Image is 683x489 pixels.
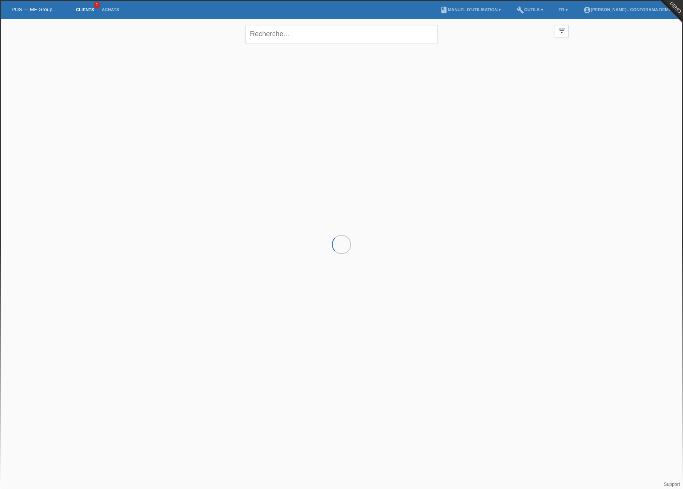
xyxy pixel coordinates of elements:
a: Support [664,482,680,487]
a: Clients [72,7,98,12]
i: build [516,6,524,14]
a: account_circle[PERSON_NAME] - Conforama Demo ▾ [579,7,679,12]
a: POS — MF Group [12,7,52,12]
input: Recherche... [245,25,438,43]
a: FR ▾ [555,7,572,12]
span: 1 [94,2,100,8]
a: buildOutils ▾ [512,7,547,12]
i: account_circle [583,6,591,14]
i: filter_list [557,27,566,35]
i: book [440,6,448,14]
a: Achats [98,7,123,12]
a: bookManuel d’utilisation ▾ [436,7,505,12]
